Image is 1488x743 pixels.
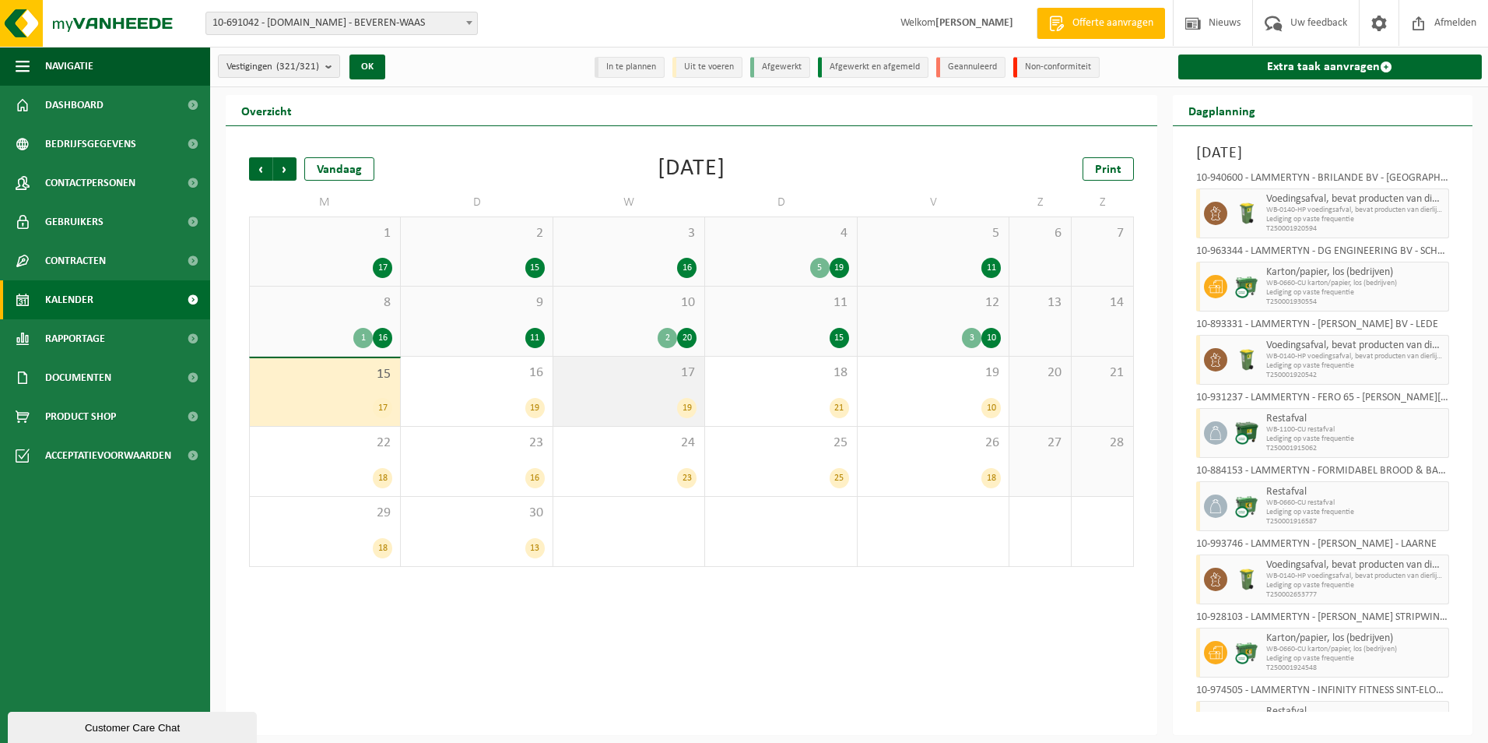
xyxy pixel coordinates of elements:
span: Acceptatievoorwaarden [45,436,171,475]
span: T250001924548 [1266,664,1445,673]
strong: [PERSON_NAME] [935,17,1013,29]
div: 23 [677,468,697,488]
span: 3 [561,225,697,242]
span: 10-691042 - LAMMERTYN.NET - BEVEREN-WAAS [205,12,478,35]
h3: [DATE] [1196,142,1450,165]
td: W [553,188,705,217]
div: 18 [373,468,392,488]
div: 11 [525,328,545,348]
span: Lediging op vaste frequentie [1266,361,1445,371]
span: 10 [561,294,697,312]
span: 8 [258,294,392,312]
button: OK [349,55,385,79]
span: 14 [1079,294,1125,312]
div: 16 [373,328,392,348]
div: 10-928103 - LAMMERTYN - [PERSON_NAME] STRIPWINKEL - AALST [1196,612,1450,628]
a: Print [1083,157,1134,181]
span: 10-691042 - LAMMERTYN.NET - BEVEREN-WAAS [206,12,477,34]
span: 6 [1017,225,1063,242]
li: Afgewerkt [750,57,810,78]
span: 24 [561,435,697,452]
div: 16 [677,258,697,278]
div: 10-940600 - LAMMERTYN - BRILANDE BV - [GEOGRAPHIC_DATA] [1196,173,1450,188]
span: 27 [1017,435,1063,452]
span: Kalender [45,280,93,319]
div: 10-931237 - LAMMERTYN - FERO 65 - [PERSON_NAME][GEOGRAPHIC_DATA] [1196,393,1450,408]
li: Geannuleerd [936,57,1005,78]
span: 7 [1079,225,1125,242]
span: 19 [865,364,1001,382]
li: Uit te voeren [672,57,742,78]
span: 17 [561,364,697,382]
span: Volgende [273,157,297,181]
span: WB-0660-CU karton/papier, los (bedrijven) [1266,645,1445,654]
div: 19 [525,398,545,418]
div: 15 [830,328,849,348]
count: (321/321) [276,62,319,72]
img: WB-0660-CU [1235,495,1258,518]
span: Product Shop [45,397,116,436]
span: 25 [713,435,848,452]
div: 25 [830,468,849,488]
span: T250002653777 [1266,590,1445,600]
span: Voedingsafval, bevat producten van dierlijke oorsprong, onverpakt, categorie 3 [1266,340,1445,352]
span: Navigatie [45,47,93,86]
span: Voedingsafval, bevat producten van dierlijke oorsprong, onverpakt, categorie 3 [1266,193,1445,206]
span: WB-0660-CU restafval [1266,498,1445,508]
td: V [858,188,1009,217]
iframe: chat widget [8,709,260,743]
span: Restafval [1266,413,1445,425]
span: Dashboard [45,86,104,125]
span: Karton/papier, los (bedrijven) [1266,632,1445,645]
span: Lediging op vaste frequentie [1266,215,1445,224]
div: 19 [830,258,849,278]
img: WB-0140-HPE-GN-50 [1235,348,1258,371]
span: Lediging op vaste frequentie [1266,435,1445,444]
span: Offerte aanvragen [1069,16,1157,31]
span: 9 [409,294,544,312]
span: 21 [1079,364,1125,382]
span: Lediging op vaste frequentie [1266,508,1445,517]
span: 18 [713,364,848,382]
img: WB-0140-HPE-GN-50 [1235,202,1258,225]
span: WB-1100-CU restafval [1266,425,1445,435]
img: WB-1100-CU [1235,421,1258,445]
div: 13 [525,538,545,558]
span: Lediging op vaste frequentie [1266,654,1445,664]
span: Lediging op vaste frequentie [1266,288,1445,298]
span: WB-0140-HP voedingsafval, bevat producten van dierlijke oors [1266,206,1445,215]
div: 10-963344 - LAMMERTYN - DG ENGINEERING BV - SCHELDEWINDEKE [1196,246,1450,262]
li: In te plannen [595,57,665,78]
div: 15 [525,258,545,278]
span: Gebruikers [45,202,104,241]
div: 16 [525,468,545,488]
div: 11 [981,258,1001,278]
span: T250001920542 [1266,371,1445,380]
span: WB-0140-HP voedingsafval, bevat producten van dierlijke oors [1266,352,1445,361]
span: 2 [409,225,544,242]
h2: Dagplanning [1173,95,1271,125]
span: 4 [713,225,848,242]
h2: Overzicht [226,95,307,125]
span: Bedrijfsgegevens [45,125,136,164]
button: Vestigingen(321/321) [218,55,340,78]
li: Non-conformiteit [1013,57,1100,78]
div: 19 [677,398,697,418]
span: Documenten [45,358,111,397]
span: Rapportage [45,319,105,358]
a: Extra taak aanvragen [1178,55,1483,79]
div: 10-893331 - LAMMERTYN - [PERSON_NAME] BV - LEDE [1196,319,1450,335]
div: 17 [373,398,392,418]
div: 3 [962,328,981,348]
span: 20 [1017,364,1063,382]
span: Print [1095,164,1121,176]
span: Lediging op vaste frequentie [1266,581,1445,590]
div: 20 [677,328,697,348]
div: 5 [810,258,830,278]
img: WB-0660-CU [1235,275,1258,298]
span: 22 [258,435,392,452]
span: 26 [865,435,1001,452]
a: Offerte aanvragen [1037,8,1165,39]
span: Contactpersonen [45,164,135,202]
